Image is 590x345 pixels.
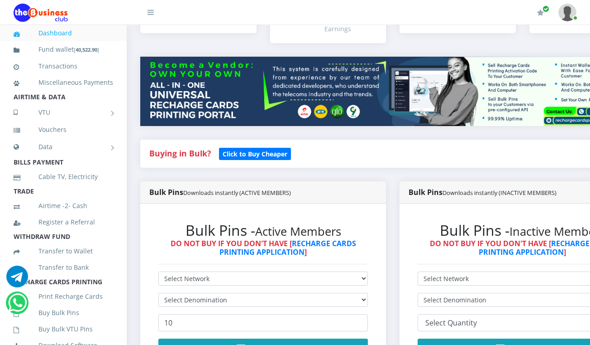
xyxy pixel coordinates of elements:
a: Register a Referral [14,212,113,233]
a: Cable TV, Electricity [14,166,113,187]
a: RECHARGE CARDS PRINTING APPLICATION [219,238,356,257]
a: Airtime -2- Cash [14,195,113,216]
strong: Bulk Pins [149,187,291,197]
small: Downloads instantly (INACTIVE MEMBERS) [442,189,557,197]
a: Dashboard [14,23,113,44]
small: Active Members [255,224,341,239]
a: Chat for support [6,272,28,287]
a: Miscellaneous Payments [14,72,113,93]
strong: Buying in Bulk? [149,148,211,159]
span: Renew/Upgrade Subscription [542,5,549,12]
i: Renew/Upgrade Subscription [537,9,544,16]
a: Vouchers [14,119,113,140]
a: Fund wallet[40,522.90] [14,39,113,60]
strong: DO NOT BUY IF YOU DON'T HAVE [ ] [171,238,356,257]
a: Buy Bulk Pins [14,302,113,323]
a: VTU [14,101,113,124]
a: Print Recharge Cards [14,286,113,307]
a: Click to Buy Cheaper [219,148,291,159]
img: Logo [14,4,68,22]
strong: Bulk Pins [409,187,557,197]
b: 40,522.90 [76,46,97,53]
a: Transfer to Bank [14,257,113,278]
small: [ ] [74,46,99,53]
input: Enter Quantity [158,314,368,331]
a: Chat for support [8,299,27,314]
b: Click to Buy Cheaper [223,150,287,158]
div: Earnings [324,24,377,34]
a: Data [14,136,113,158]
small: Downloads instantly (ACTIVE MEMBERS) [183,189,291,197]
img: User [558,4,576,21]
a: Buy Bulk VTU Pins [14,319,113,340]
h2: Bulk Pins - [158,222,368,239]
a: Transfer to Wallet [14,241,113,262]
a: Transactions [14,56,113,77]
